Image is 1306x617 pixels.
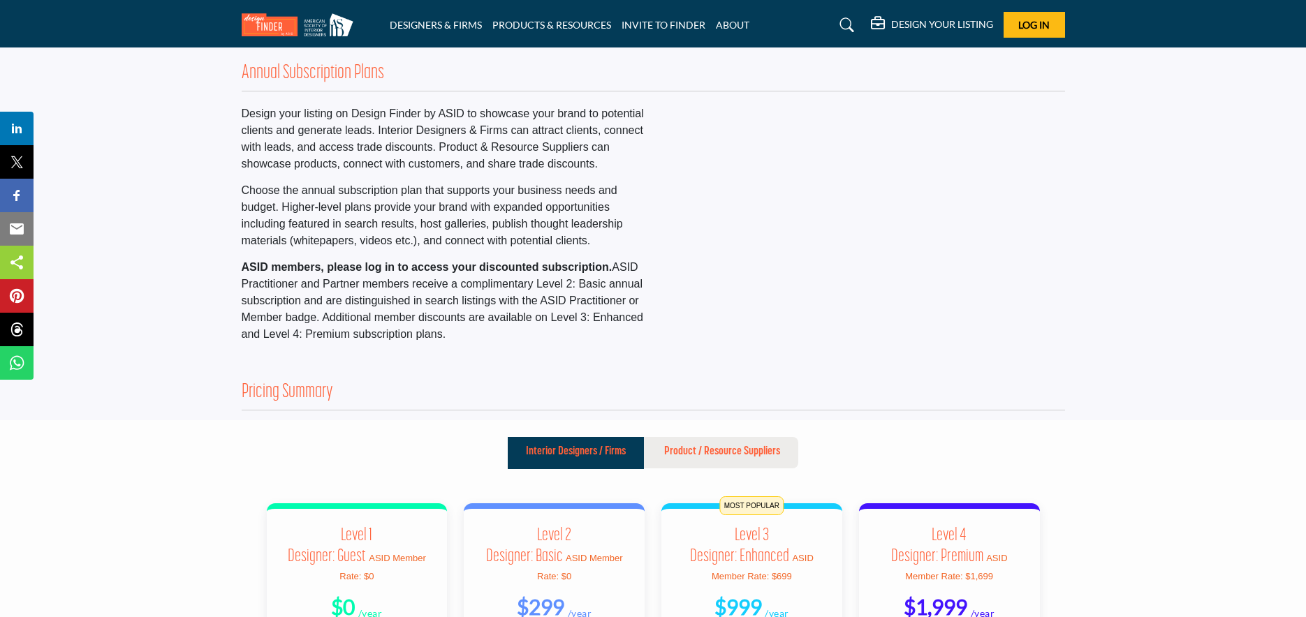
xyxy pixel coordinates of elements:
b: Level 3 Designer: Enhanced [690,527,789,565]
img: Site Logo [242,13,360,36]
span: ASID Member Rate: $0 [339,553,426,581]
a: DESIGNERS & FIRMS [390,19,482,31]
span: MOST POPULAR [720,496,784,515]
button: Log In [1004,12,1065,38]
p: Design your listing on Design Finder by ASID to showcase your brand to potential clients and gene... [242,105,646,172]
a: INVITE TO FINDER [622,19,705,31]
a: ABOUT [716,19,749,31]
p: Interior Designers / Firms [526,443,626,460]
p: ASID Practitioner and Partner members receive a complimentary Level 2: Basic annual subscription ... [242,259,646,343]
h2: Annual Subscription Plans [242,62,384,86]
a: PRODUCTS & RESOURCES [492,19,611,31]
strong: ASID members, please log in to access your discounted subscription. [242,261,612,273]
h5: DESIGN YOUR LISTING [891,18,993,31]
button: Interior Designers / Firms [508,437,644,469]
b: Level 4 Designer: Premium [891,527,983,565]
p: Product / Resource Suppliers [664,443,780,460]
a: Search [826,14,863,36]
span: Log In [1018,19,1050,31]
span: ASID Member Rate: $0 [537,553,623,581]
div: DESIGN YOUR LISTING [871,17,993,34]
p: Choose the annual subscription plan that supports your business needs and budget. Higher-level pl... [242,182,646,249]
h2: Pricing Summary [242,381,333,405]
button: Product / Resource Suppliers [646,437,798,469]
